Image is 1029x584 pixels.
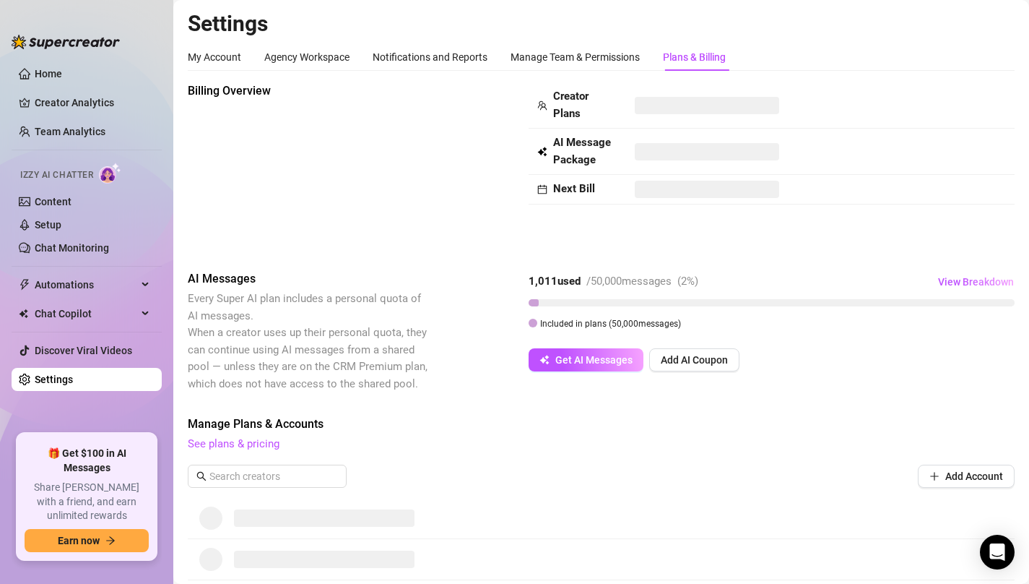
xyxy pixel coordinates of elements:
div: Open Intercom Messenger [980,535,1015,570]
span: Included in plans ( 50,000 messages) [540,319,681,329]
span: Get AI Messages [555,354,633,366]
a: Creator Analytics [35,91,150,114]
span: Billing Overview [188,82,430,100]
a: Content [35,196,71,207]
h2: Settings [188,10,1015,38]
span: ( 2 %) [677,275,698,288]
div: Manage Team & Permissions [511,49,640,65]
span: Add Account [945,471,1003,482]
span: thunderbolt [19,279,30,291]
span: Chat Copilot [35,302,137,325]
span: calendar [537,184,547,194]
span: plus [929,471,939,481]
span: Every Super AI plan includes a personal quota of AI messages. When a creator uses up their person... [188,292,427,390]
strong: Next Bill [553,182,595,195]
div: Notifications and Reports [373,49,487,65]
button: View Breakdown [937,270,1015,293]
span: View Breakdown [938,276,1014,288]
strong: 1,011 used [529,275,581,288]
button: Add Account [918,465,1015,488]
div: Agency Workspace [264,49,349,65]
a: Team Analytics [35,126,105,137]
strong: Creator Plans [553,90,589,120]
span: Earn now [58,535,100,546]
strong: AI Message Package [553,136,611,166]
span: Share [PERSON_NAME] with a friend, and earn unlimited rewards [25,481,149,523]
img: Chat Copilot [19,309,28,319]
span: Izzy AI Chatter [20,168,93,182]
a: Settings [35,374,73,385]
a: Chat Monitoring [35,242,109,254]
span: Add AI Coupon [661,354,728,366]
button: Add AI Coupon [649,348,739,372]
span: 🎁 Get $100 in AI Messages [25,447,149,475]
a: Discover Viral Videos [35,345,132,356]
button: Earn nowarrow-right [25,529,149,552]
div: My Account [188,49,241,65]
span: Manage Plans & Accounts [188,416,1015,433]
div: Plans & Billing [663,49,726,65]
span: team [537,100,547,111]
a: See plans & pricing [188,437,279,450]
button: Get AI Messages [529,348,643,372]
span: arrow-right [105,536,116,546]
input: Search creators [209,468,326,484]
a: Home [35,68,62,80]
span: / 50,000 messages [586,275,672,288]
img: AI Chatter [99,163,121,184]
img: logo-BBDzfeDw.svg [12,35,120,49]
span: Automations [35,273,137,296]
a: Setup [35,219,61,231]
span: AI Messages [188,270,430,288]
span: search [196,471,207,481]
